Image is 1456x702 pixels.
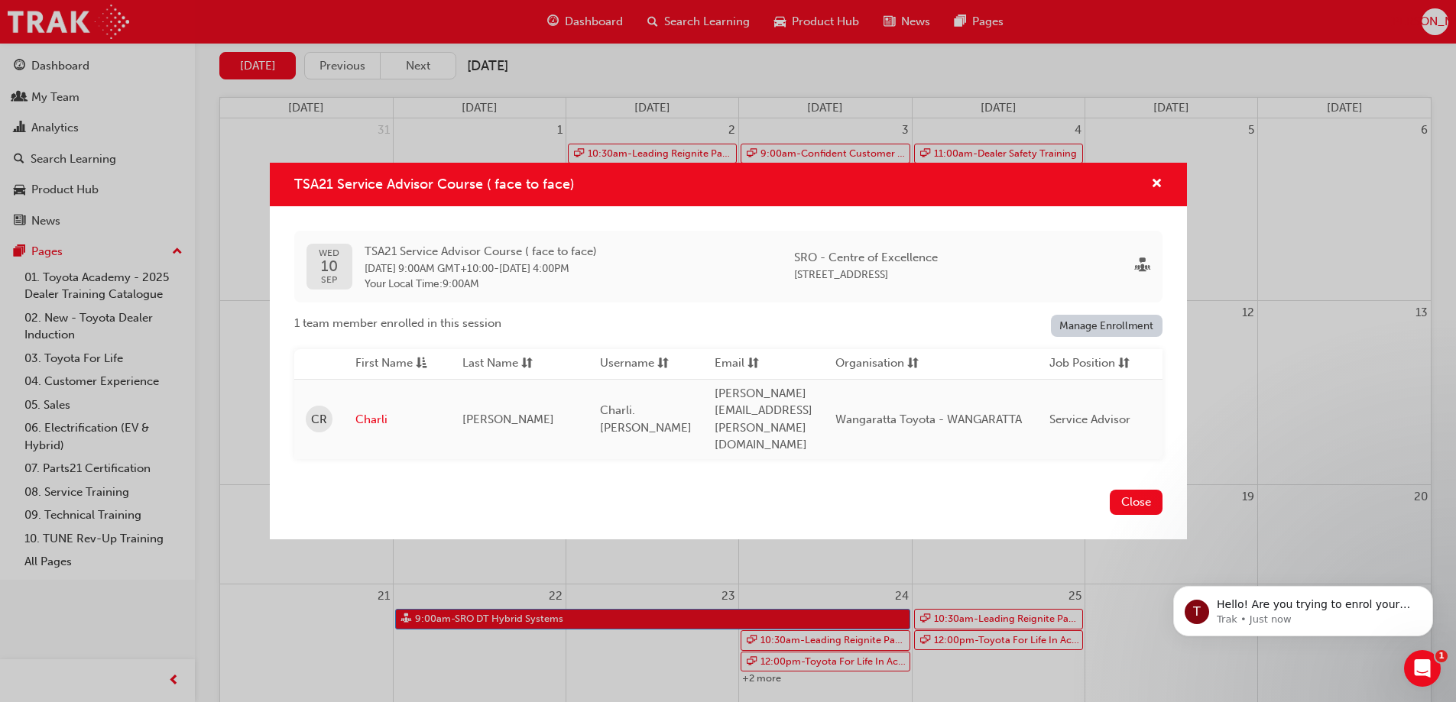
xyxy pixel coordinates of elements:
[600,354,654,374] span: Username
[600,403,692,435] span: Charli.[PERSON_NAME]
[521,354,533,374] span: sorting-icon
[1435,650,1448,662] span: 1
[1151,178,1163,192] span: cross-icon
[294,176,574,192] span: TSA21 Service Advisor Course ( face to face)
[835,354,904,374] span: Organisation
[1110,490,1163,515] button: Close
[294,315,501,332] span: 1 team member enrolled in this session
[355,354,439,374] button: First Nameasc-icon
[319,275,339,285] span: SEP
[499,262,569,275] span: 10 Sep 2025 4:00PM
[600,354,684,374] button: Usernamesorting-icon
[715,354,799,374] button: Emailsorting-icon
[1049,412,1130,426] span: Service Advisor
[1049,354,1115,374] span: Job Position
[1135,258,1150,276] span: sessionType_FACE_TO_FACE-icon
[462,412,554,426] span: [PERSON_NAME]
[462,354,518,374] span: Last Name
[794,249,938,267] span: SRO - Centre of Excellence
[365,277,597,291] span: Your Local Time : 9:00AM
[319,248,339,258] span: WED
[715,387,812,452] span: [PERSON_NAME][EMAIL_ADDRESS][PERSON_NAME][DOMAIN_NAME]
[715,354,744,374] span: Email
[365,243,597,260] span: TSA21 Service Advisor Course ( face to face)
[365,243,597,291] div: -
[270,163,1187,539] div: TSA21 Service Advisor Course ( face to face)
[657,354,669,374] span: sorting-icon
[907,354,919,374] span: sorting-icon
[355,354,413,374] span: First Name
[1051,315,1163,337] a: Manage Enrollment
[1404,650,1441,687] iframe: Intercom live chat
[1049,354,1133,374] button: Job Positionsorting-icon
[1151,175,1163,194] button: cross-icon
[835,354,919,374] button: Organisationsorting-icon
[1118,354,1130,374] span: sorting-icon
[311,411,327,429] span: CR
[462,354,546,374] button: Last Namesorting-icon
[319,258,339,274] span: 10
[416,354,427,374] span: asc-icon
[747,354,759,374] span: sorting-icon
[835,412,1022,426] span: Wangaratta Toyota - WANGARATTA
[365,262,494,275] span: 10 Sep 2025 9:00AM GMT+10:00
[1150,554,1456,661] iframe: Intercom notifications message
[355,411,439,429] a: Charli
[794,268,888,281] span: [STREET_ADDRESS]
